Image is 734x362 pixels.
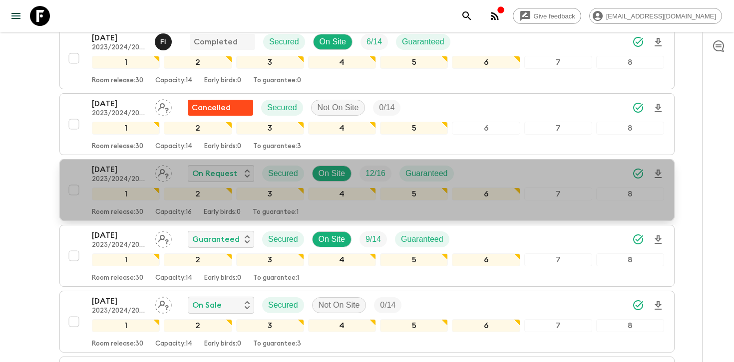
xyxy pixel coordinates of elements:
[164,253,232,266] div: 2
[402,36,444,48] p: Guaranteed
[92,176,147,183] p: 2023/2024/2025
[452,187,520,200] div: 6
[452,56,520,69] div: 6
[92,122,160,135] div: 1
[632,233,644,245] svg: Synced Successfully
[267,102,297,114] p: Secured
[59,159,675,221] button: [DATE]2023/2024/2025Assign pack leaderOn RequestSecuredOn SiteTrip FillGuaranteed12345678Room rel...
[366,233,381,245] p: 9 / 14
[253,274,299,282] p: To guarantee: 1
[155,234,172,242] span: Assign pack leader
[253,340,301,348] p: To guarantee: 3
[204,77,241,85] p: Early birds: 0
[59,291,675,353] button: [DATE]2023/2024/2025Assign pack leaderOn SaleSecuredNot On SiteTrip Fill12345678Room release:30Ca...
[308,187,376,200] div: 4
[268,168,298,180] p: Secured
[236,122,304,135] div: 3
[164,319,232,332] div: 2
[652,168,664,180] svg: Download Onboarding
[236,187,304,200] div: 3
[262,297,304,313] div: Secured
[92,295,147,307] p: [DATE]
[513,8,581,24] a: Give feedback
[155,36,174,44] span: Faten Ibrahim
[632,36,644,48] svg: Synced Successfully
[311,100,366,116] div: Not On Site
[188,100,253,116] div: Flash Pack cancellation
[380,56,448,69] div: 5
[92,307,147,315] p: 2023/2024/2025
[261,100,303,116] div: Secured
[373,100,400,116] div: Trip Fill
[59,27,675,89] button: [DATE]2023/2024/2025Faten IbrahimCompletedSecuredOn SiteTrip FillGuaranteed12345678Room release:3...
[269,36,299,48] p: Secured
[155,208,192,216] p: Capacity: 16
[262,166,304,181] div: Secured
[236,319,304,332] div: 3
[253,77,301,85] p: To guarantee: 0
[379,102,394,114] p: 0 / 14
[164,122,232,135] div: 2
[92,32,147,44] p: [DATE]
[236,56,304,69] div: 3
[59,93,675,155] button: [DATE]2023/2024/2025Assign pack leaderFlash Pack cancellationSecuredNot On SiteTrip Fill12345678R...
[313,34,353,50] div: On Site
[380,187,448,200] div: 5
[92,241,147,249] p: 2023/2024/2025
[308,319,376,332] div: 4
[360,166,391,181] div: Trip Fill
[652,36,664,48] svg: Download Onboarding
[405,168,448,180] p: Guaranteed
[253,143,301,151] p: To guarantee: 3
[268,299,298,311] p: Secured
[92,77,143,85] p: Room release: 30
[380,299,395,311] p: 0 / 14
[319,233,345,245] p: On Site
[374,297,401,313] div: Trip Fill
[155,77,192,85] p: Capacity: 14
[164,187,232,200] div: 2
[92,229,147,241] p: [DATE]
[524,253,592,266] div: 7
[601,12,722,20] span: [EMAIL_ADDRESS][DOMAIN_NAME]
[528,12,581,20] span: Give feedback
[268,233,298,245] p: Secured
[204,143,241,151] p: Early birds: 0
[155,300,172,308] span: Assign pack leader
[92,98,147,110] p: [DATE]
[92,274,143,282] p: Room release: 30
[263,34,305,50] div: Secured
[155,340,192,348] p: Capacity: 14
[366,168,385,180] p: 12 / 16
[452,319,520,332] div: 6
[596,187,664,200] div: 8
[312,166,352,181] div: On Site
[652,300,664,312] svg: Download Onboarding
[401,233,443,245] p: Guaranteed
[204,208,241,216] p: Early birds: 0
[192,299,222,311] p: On Sale
[452,122,520,135] div: 6
[155,168,172,176] span: Assign pack leader
[253,208,299,216] p: To guarantee: 1
[596,319,664,332] div: 8
[632,102,644,114] svg: Synced Successfully
[524,187,592,200] div: 7
[457,6,477,26] button: search adventures
[92,110,147,118] p: 2023/2024/2025
[308,253,376,266] div: 4
[367,36,382,48] p: 6 / 14
[320,36,346,48] p: On Site
[312,297,367,313] div: Not On Site
[194,36,238,48] p: Completed
[632,168,644,180] svg: Synced Successfully
[652,102,664,114] svg: Download Onboarding
[361,34,388,50] div: Trip Fill
[92,164,147,176] p: [DATE]
[632,299,644,311] svg: Synced Successfully
[308,122,376,135] div: 4
[319,299,360,311] p: Not On Site
[524,56,592,69] div: 7
[308,56,376,69] div: 4
[524,122,592,135] div: 7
